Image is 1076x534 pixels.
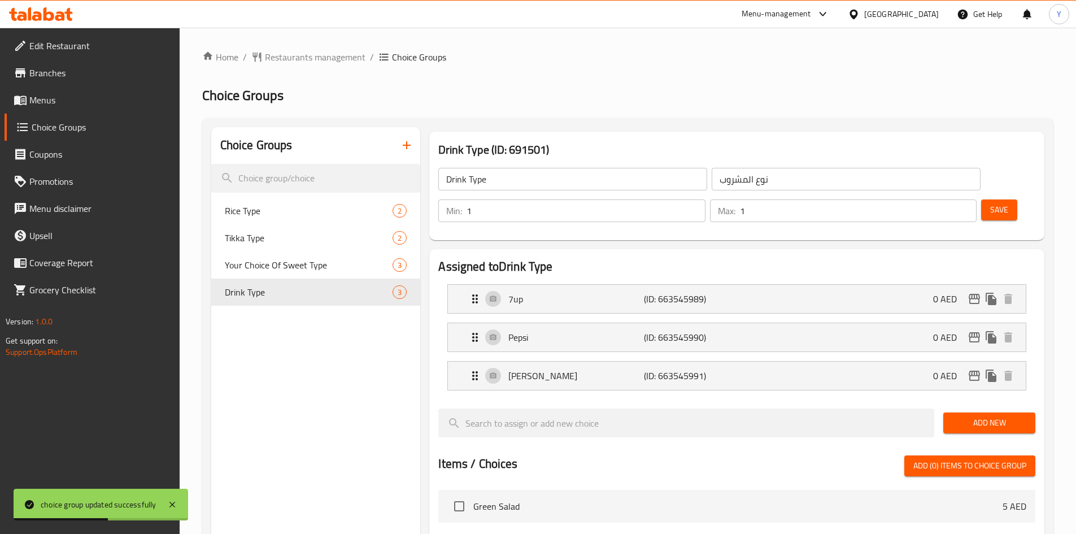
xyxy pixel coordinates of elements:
button: duplicate [983,329,1000,346]
span: Rice Type [225,204,393,218]
span: 2 [393,206,406,216]
div: Tikka Type2 [211,224,421,251]
p: 5 AED [1003,500,1026,513]
span: Green Salad [473,500,1003,513]
a: Restaurants management [251,50,365,64]
span: 2 [393,233,406,244]
input: search [438,409,934,437]
h2: Assigned to Drink Type [438,258,1035,275]
span: Add New [952,416,1026,430]
span: 1.0.0 [35,314,53,329]
button: Add New [943,413,1035,433]
button: edit [966,329,983,346]
span: Get support on: [6,333,58,348]
span: Menus [29,93,171,107]
p: 0 AED [933,369,966,383]
p: Min: [446,204,462,218]
button: delete [1000,329,1017,346]
h2: Choice Groups [220,137,293,154]
a: Promotions [5,168,180,195]
span: Restaurants management [265,50,365,64]
a: Branches [5,59,180,86]
span: Grocery Checklist [29,283,171,297]
span: Choice Groups [32,120,171,134]
button: delete [1000,367,1017,384]
span: Y [1057,8,1061,20]
div: Choices [393,231,407,245]
span: Your Choice Of Sweet Type [225,258,393,272]
li: Expand [438,280,1035,318]
button: Add (0) items to choice group [904,455,1035,476]
p: 7up [508,292,643,306]
input: search [211,164,421,193]
div: Menu-management [742,7,811,21]
div: Rice Type2 [211,197,421,224]
li: / [370,50,374,64]
button: edit [966,367,983,384]
a: Choice Groups [5,114,180,141]
a: Menu disclaimer [5,195,180,222]
a: Coupons [5,141,180,168]
button: duplicate [983,290,1000,307]
a: Edit Restaurant [5,32,180,59]
span: Tikka Type [225,231,393,245]
div: Choices [393,258,407,272]
a: Home [202,50,238,64]
span: Select choice [447,494,471,518]
span: Save [990,203,1008,217]
nav: breadcrumb [202,50,1053,64]
p: 0 AED [933,331,966,344]
div: Expand [448,323,1026,351]
div: Expand [448,362,1026,390]
span: Upsell [29,229,171,242]
div: Choices [393,204,407,218]
a: Upsell [5,222,180,249]
h3: Drink Type (ID: 691501) [438,141,1035,159]
div: Choices [393,285,407,299]
li: / [243,50,247,64]
button: edit [966,290,983,307]
div: Expand [448,285,1026,313]
span: Choice Groups [202,83,284,108]
div: [GEOGRAPHIC_DATA] [864,8,939,20]
a: Support.OpsPlatform [6,345,77,359]
div: Drink Type3 [211,279,421,306]
p: Pepsi [508,331,643,344]
h2: Items / Choices [438,455,517,472]
li: Expand [438,318,1035,357]
p: (ID: 663545991) [644,369,734,383]
p: (ID: 663545990) [644,331,734,344]
li: Expand [438,357,1035,395]
span: Choice Groups [392,50,446,64]
div: choice group updated successfully [41,498,156,511]
button: Save [981,199,1017,220]
span: Edit Restaurant [29,39,171,53]
span: Drink Type [225,285,393,299]
span: Add (0) items to choice group [913,459,1026,473]
p: Max: [718,204,735,218]
button: delete [1000,290,1017,307]
p: [PERSON_NAME] [508,369,643,383]
button: duplicate [983,367,1000,384]
span: Menu disclaimer [29,202,171,215]
div: Your Choice Of Sweet Type3 [211,251,421,279]
span: Coupons [29,147,171,161]
span: 3 [393,287,406,298]
p: 0 AED [933,292,966,306]
a: Grocery Checklist [5,276,180,303]
span: Promotions [29,175,171,188]
span: Branches [29,66,171,80]
span: Version: [6,314,33,329]
span: Coverage Report [29,256,171,270]
p: (ID: 663545989) [644,292,734,306]
a: Menus [5,86,180,114]
a: Coverage Report [5,249,180,276]
span: 3 [393,260,406,271]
